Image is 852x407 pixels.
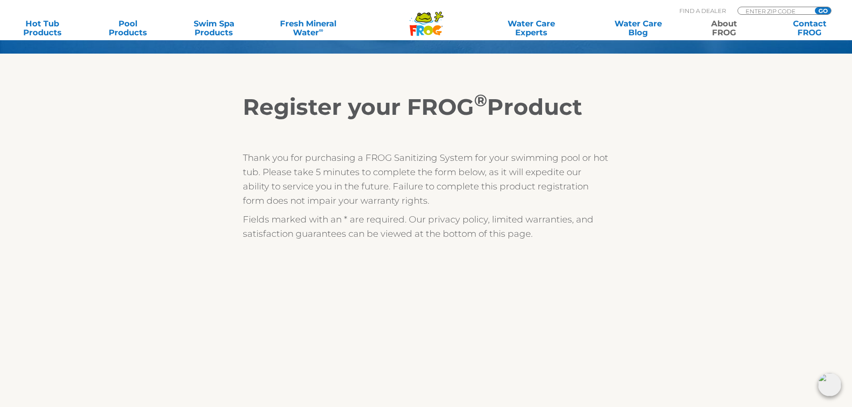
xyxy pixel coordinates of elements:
[243,212,610,241] p: Fields marked with an * are required. Our privacy policy, limited warranties, and satisfaction gu...
[181,19,247,37] a: Swim SpaProducts
[815,7,831,14] input: GO
[477,19,585,37] a: Water CareExperts
[776,19,843,37] a: ContactFROG
[818,373,841,396] img: openIcon
[745,7,805,15] input: Zip Code Form
[266,19,350,37] a: Fresh MineralWater∞
[691,19,757,37] a: AboutFROG
[474,90,487,110] sup: ®
[319,26,323,34] sup: ∞
[243,151,610,208] p: Thank you for purchasing a FROG Sanitizing System for your swimming pool or hot tub. Please take ...
[605,19,671,37] a: Water CareBlog
[95,19,161,37] a: PoolProducts
[243,94,610,121] h2: Register your FROG Product
[9,19,76,37] a: Hot TubProducts
[679,7,726,15] p: Find A Dealer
